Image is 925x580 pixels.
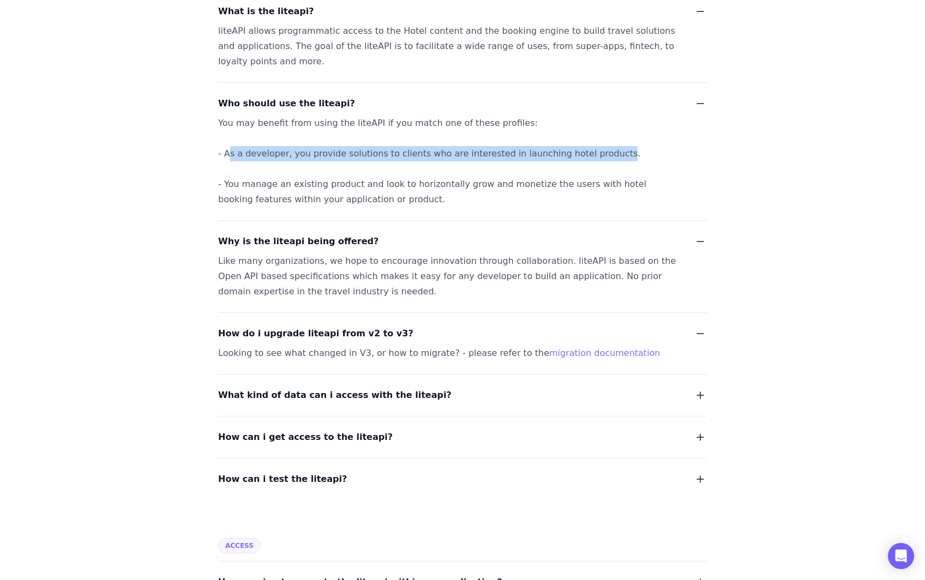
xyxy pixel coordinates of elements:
div: You may benefit from using the liteAPI if you match one of these profiles: - As a developer, you ... [218,116,681,207]
button: Why is the liteapi being offered? [218,234,707,249]
button: Who should use the liteapi? [218,96,707,111]
span: How can i test the liteapi? [218,472,347,487]
span: How do i upgrade liteapi from v2 to v3? [218,326,413,341]
span: Who should use the liteapi? [218,96,355,111]
span: Access [218,538,261,553]
div: Looking to see what changed in V3, or how to migrate? - please refer to the [218,346,681,361]
button: What is the liteapi? [218,4,707,19]
div: liteAPI allows programmatic access to the Hotel content and the booking engine to build travel so... [218,23,681,69]
div: Like many organizations, we hope to encourage innovation through collaboration. liteAPI is based ... [218,253,681,299]
a: migration documentation [549,348,660,358]
button: How can i get access to the liteapi? [218,430,707,445]
button: How do i upgrade liteapi from v2 to v3? [218,326,707,341]
div: Open Intercom Messenger [888,543,914,569]
button: How can i test the liteapi? [218,472,707,487]
button: What kind of data can i access with the liteapi? [218,388,707,403]
span: What kind of data can i access with the liteapi? [218,388,452,403]
span: What is the liteapi? [218,4,314,19]
span: Why is the liteapi being offered? [218,234,379,249]
span: How can i get access to the liteapi? [218,430,393,445]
